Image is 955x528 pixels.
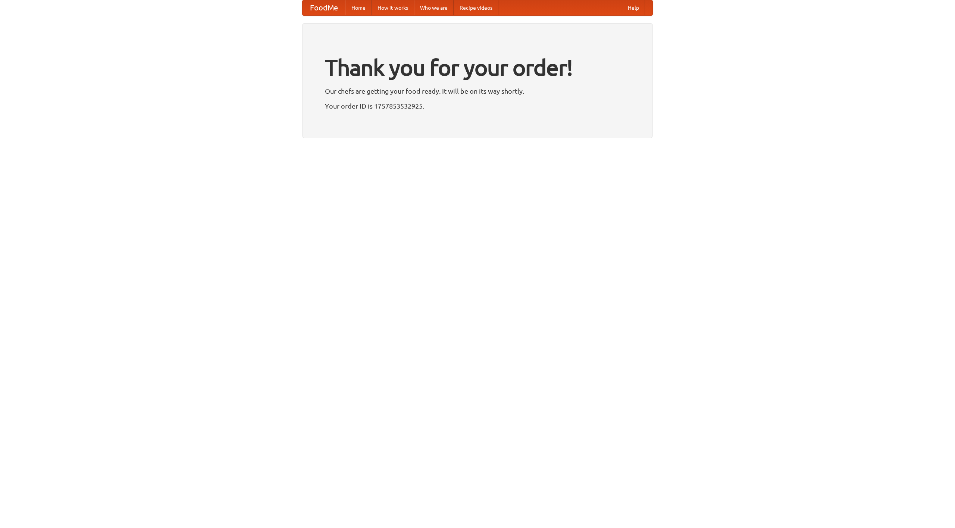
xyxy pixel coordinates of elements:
a: Recipe videos [454,0,498,15]
p: Our chefs are getting your food ready. It will be on its way shortly. [325,85,630,97]
a: FoodMe [303,0,345,15]
a: Help [622,0,645,15]
a: Who we are [414,0,454,15]
a: How it works [372,0,414,15]
p: Your order ID is 1757853532925. [325,100,630,112]
h1: Thank you for your order! [325,50,630,85]
a: Home [345,0,372,15]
